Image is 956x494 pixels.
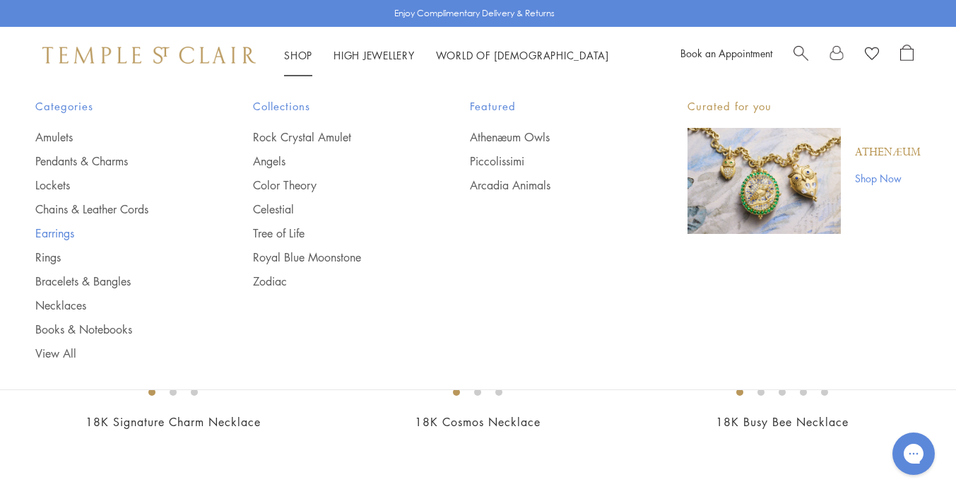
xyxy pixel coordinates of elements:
[855,170,921,186] a: Shop Now
[855,145,921,160] a: Athenæum
[436,48,609,62] a: World of [DEMOGRAPHIC_DATA]World of [DEMOGRAPHIC_DATA]
[716,414,849,430] a: 18K Busy Bee Necklace
[35,201,196,217] a: Chains & Leather Cords
[253,274,414,289] a: Zodiac
[42,47,256,64] img: Temple St. Clair
[35,129,196,145] a: Amulets
[415,414,541,430] a: 18K Cosmos Necklace
[253,153,414,169] a: Angels
[470,129,631,145] a: Athenæum Owls
[35,177,196,193] a: Lockets
[865,45,879,66] a: View Wishlist
[253,177,414,193] a: Color Theory
[793,45,808,66] a: Search
[253,249,414,265] a: Royal Blue Moonstone
[253,98,414,115] span: Collections
[253,225,414,241] a: Tree of Life
[35,346,196,361] a: View All
[688,98,921,115] p: Curated for you
[885,428,942,480] iframe: Gorgias live chat messenger
[253,129,414,145] a: Rock Crystal Amulet
[470,177,631,193] a: Arcadia Animals
[35,225,196,241] a: Earrings
[253,201,414,217] a: Celestial
[284,48,312,62] a: ShopShop
[284,47,609,64] nav: Main navigation
[35,153,196,169] a: Pendants & Charms
[35,98,196,115] span: Categories
[85,414,261,430] a: 18K Signature Charm Necklace
[470,153,631,169] a: Piccolissimi
[35,322,196,337] a: Books & Notebooks
[35,249,196,265] a: Rings
[470,98,631,115] span: Featured
[680,46,772,60] a: Book an Appointment
[334,48,415,62] a: High JewelleryHigh Jewellery
[35,298,196,313] a: Necklaces
[394,6,555,20] p: Enjoy Complimentary Delivery & Returns
[900,45,914,66] a: Open Shopping Bag
[35,274,196,289] a: Bracelets & Bangles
